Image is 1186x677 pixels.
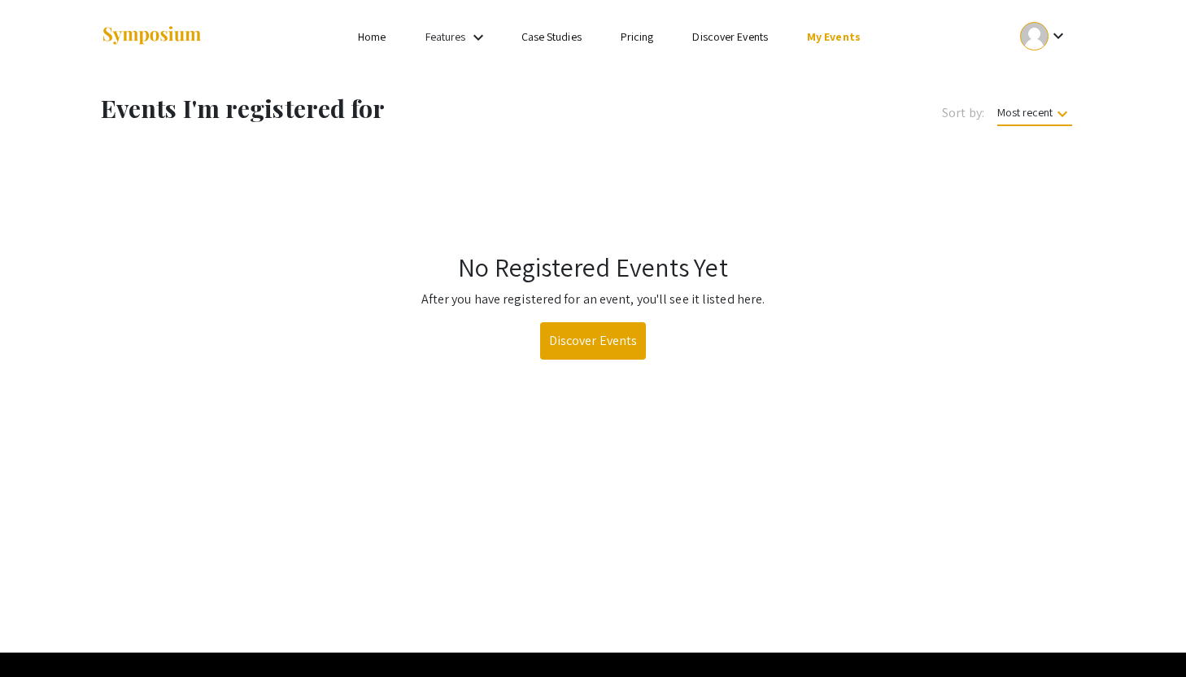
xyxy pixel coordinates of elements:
[425,29,466,44] a: Features
[1053,104,1072,124] mat-icon: keyboard_arrow_down
[1003,18,1085,55] button: Expand account dropdown
[997,105,1072,126] span: Most recent
[12,604,69,665] iframe: Chat
[984,98,1085,127] button: Most recent
[621,29,654,44] a: Pricing
[521,29,582,44] a: Case Studies
[942,103,984,123] span: Sort by:
[1049,26,1068,46] mat-icon: Expand account dropdown
[807,29,861,44] a: My Events
[105,290,1081,309] p: After you have registered for an event, you'll see it listed here.
[105,251,1081,282] h1: No Registered Events Yet
[469,28,488,47] mat-icon: Expand Features list
[692,29,768,44] a: Discover Events
[101,94,665,123] h1: Events I'm registered for
[101,25,203,47] img: Symposium by ForagerOne
[358,29,386,44] a: Home
[540,322,647,360] a: Discover Events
